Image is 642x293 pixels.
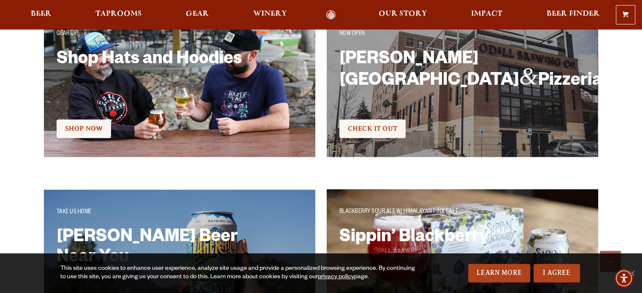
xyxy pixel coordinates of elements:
a: privacy policy [318,274,354,281]
h2: Shop Hats and Hoodies [57,50,257,105]
div: Check it Out [339,118,585,139]
span: Shop Now [65,124,103,132]
a: Learn More [468,264,530,282]
a: Scroll to top [600,251,621,272]
div: This site uses cookies to enhance user experience, analyze site usage and provide a personalized ... [60,265,420,282]
span: Winery [253,11,287,17]
a: Impact [466,10,508,20]
a: Winery [248,10,293,20]
a: Check It Out [339,119,406,138]
a: Beer [25,10,57,20]
a: I Agree [534,264,580,282]
div: Check it Out [57,118,303,139]
span: Beer Finder [546,11,599,17]
span: Taprooms [95,11,142,17]
h2: [PERSON_NAME] Beer Near You [57,228,257,282]
div: Accessibility Menu [615,269,633,288]
span: Check It Out [348,124,397,132]
span: TAKE US HOME [57,209,92,215]
a: Taprooms [90,10,147,20]
a: Gear [180,10,214,20]
span: Our Story [379,11,427,17]
h2: Sippin’ Blackberry [339,228,540,282]
a: Beer Finder [541,10,605,20]
a: Shop Now [57,119,111,138]
p: GEAR UP! [57,29,303,39]
span: Impact [471,11,502,17]
span: NOW OPEN [339,31,365,38]
p: BLACKBERRY SOUR ALE W/ HIMALAYAN PINK SALT [339,207,585,217]
h2: [PERSON_NAME][GEOGRAPHIC_DATA] Pizzeria [339,50,540,105]
a: Our Story [373,10,433,20]
span: Gear [186,11,209,17]
span: & [519,63,538,89]
a: Odell Home [315,10,347,20]
span: Beer [31,11,51,17]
